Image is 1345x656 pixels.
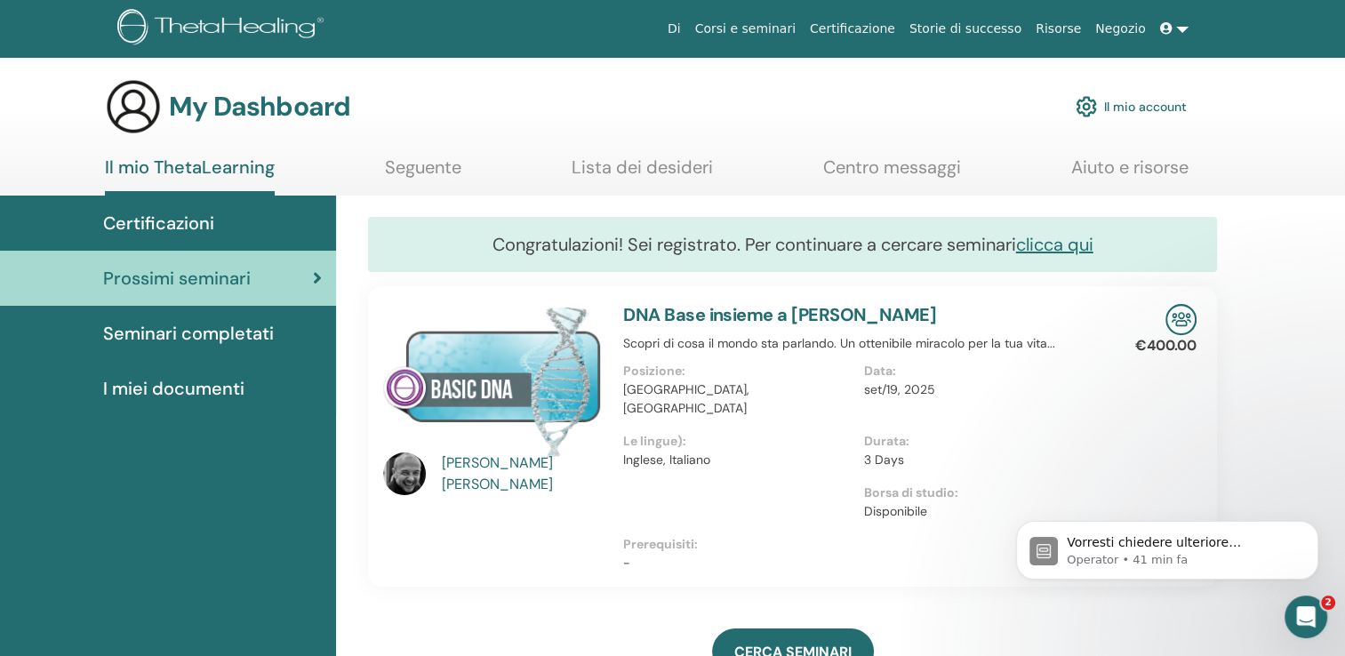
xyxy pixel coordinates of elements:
a: Certificazione [803,12,902,45]
h3: My Dashboard [169,91,350,123]
p: Borsa di studio : [864,484,1093,502]
img: default.jpg [383,452,426,495]
p: 3 Days [864,451,1093,469]
span: Seminari completati [103,320,274,347]
p: Scopri di cosa il mondo sta parlando. Un ottenibile miracolo per la tua vita... [623,334,1104,353]
div: Congratulazioni! Sei registrato. Per continuare a cercare seminari [368,217,1217,272]
img: generic-user-icon.jpg [105,78,162,135]
a: Centro messaggi [823,156,961,191]
span: 2 [1321,596,1335,610]
a: clicca qui [1016,233,1093,256]
img: In-Person Seminar [1165,304,1197,335]
p: set/19, 2025 [864,380,1093,399]
span: Certificazioni [103,210,214,236]
iframe: Intercom live chat [1285,596,1327,638]
a: [PERSON_NAME] [PERSON_NAME] [442,452,606,495]
p: Durata : [864,432,1093,451]
span: Prossimi seminari [103,265,251,292]
a: Lista dei desideri [572,156,713,191]
a: Corsi e seminari [688,12,803,45]
p: Inglese, Italiano [623,451,853,469]
a: Il mio account [1076,87,1187,126]
img: logo.png [117,9,330,49]
p: Prerequisiti : [623,535,1104,554]
p: Data : [864,362,1093,380]
a: Seguente [385,156,461,191]
a: Risorse [1029,12,1088,45]
a: Negozio [1088,12,1152,45]
iframe: Intercom notifications messaggio [989,484,1345,608]
a: DNA Base insieme a [PERSON_NAME] [623,303,936,326]
p: Posizione : [623,362,853,380]
a: Aiuto e risorse [1071,156,1189,191]
a: Storie di successo [902,12,1029,45]
img: DNA Base [383,304,602,458]
p: - [623,554,1104,572]
p: €400.00 [1135,335,1197,356]
p: [GEOGRAPHIC_DATA], [GEOGRAPHIC_DATA] [623,380,853,418]
a: Di [660,12,688,45]
span: I miei documenti [103,375,244,402]
p: Disponibile [864,502,1093,521]
img: cog.svg [1076,92,1097,122]
a: Il mio ThetaLearning [105,156,275,196]
p: Le lingue) : [623,432,853,451]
